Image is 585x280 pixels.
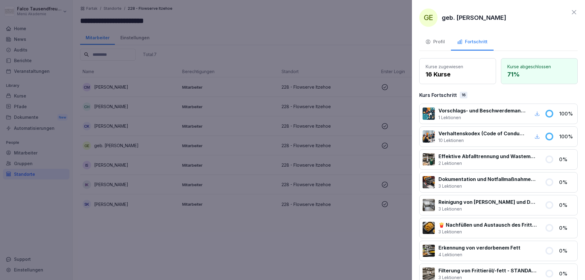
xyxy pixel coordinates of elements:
p: 71 % [507,70,571,79]
p: 0 % [559,179,574,186]
p: Reinigung von [PERSON_NAME] und Dunstabzugshauben [438,198,537,206]
p: geb. [PERSON_NAME] [442,13,506,22]
p: 0 % [559,247,574,254]
div: Profil [425,38,445,45]
p: 0 % [559,201,574,209]
p: 3 Lektionen [438,206,537,212]
p: 3 Lektionen [438,183,537,189]
p: 0 % [559,270,574,277]
p: 🍟 Nachfüllen und Austausch des Frittieröl/-fettes [438,221,537,229]
p: Erkennung von verdorbenem Fett [438,244,520,251]
p: Vorschlags- und Beschwerdemanagement bei Menü 2000 [438,107,526,114]
p: 0 % [559,156,574,163]
p: 3 Lektionen [438,229,537,235]
p: Kurse abgeschlossen [507,63,571,70]
p: Verhaltenskodex (Code of Conduct) Menü 2000 [438,130,526,137]
div: 16 [460,92,467,98]
div: Fortschritt [457,38,487,45]
p: 100 % [559,110,574,117]
button: Fortschritt [451,34,494,51]
p: 1 Lektionen [438,114,526,121]
p: 4 Lektionen [438,251,520,258]
p: 2 Lektionen [438,160,537,166]
p: 0 % [559,224,574,232]
div: gE [419,9,438,27]
button: Profil [419,34,451,51]
p: 100 % [559,133,574,140]
p: 10 Lektionen [438,137,526,144]
p: Dokumentation und Notfallmaßnahmen bei Fritteusen [438,175,537,183]
p: Kurs Fortschritt [419,91,457,99]
p: Filterung von Frittieröl/-fett - STANDARD ohne Vito [438,267,537,274]
p: Kurse zugewiesen [426,63,490,70]
p: 16 Kurse [426,70,490,79]
p: Effektive Abfalltrennung und Wastemanagement im Catering [438,153,537,160]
